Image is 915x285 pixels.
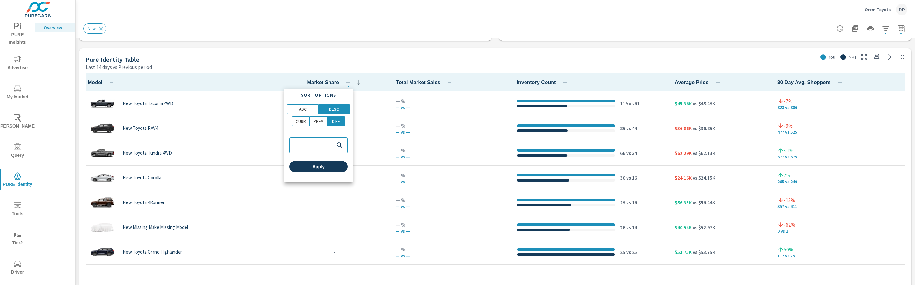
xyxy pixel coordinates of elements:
button: CURR [292,116,310,126]
button: DESC [319,104,350,114]
p: Sort Options [287,91,350,99]
button: Apply [289,161,348,172]
input: search [291,142,333,149]
button: DIFF [327,116,345,126]
span: Apply [292,164,345,169]
button: ASC [287,104,319,114]
p: CURR [296,118,306,124]
button: PREV [310,116,328,126]
p: DIFF [332,118,340,124]
p: DESC [329,106,339,112]
p: ASC [299,106,307,112]
p: PREV [314,118,323,124]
